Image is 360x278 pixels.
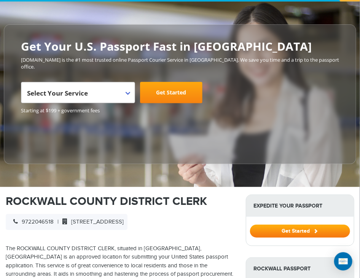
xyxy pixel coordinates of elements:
[21,107,339,114] span: Starting at $199 + government fees
[21,82,135,103] span: Select Your Service
[59,219,124,225] span: [STREET_ADDRESS]
[250,225,350,238] button: Get Started
[21,118,78,156] iframe: Customer reviews powered by Trustpilot
[21,40,339,53] h2: Get Your U.S. Passport Fast in [GEOGRAPHIC_DATA]
[250,228,350,234] a: Get Started
[10,219,54,225] span: 9722046518
[246,195,354,217] strong: Expedite Your Passport
[140,82,202,103] a: Get Started
[334,252,352,270] div: Open Intercom Messenger
[27,85,127,106] span: Select Your Service
[6,195,234,208] h1: ROCKWALL COUNTY DISTRICT CLERK
[21,56,339,70] p: [DOMAIN_NAME] is the #1 most trusted online Passport Courier Service in [GEOGRAPHIC_DATA]. We sav...
[27,89,88,97] span: Select Your Service
[6,214,127,230] div: |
